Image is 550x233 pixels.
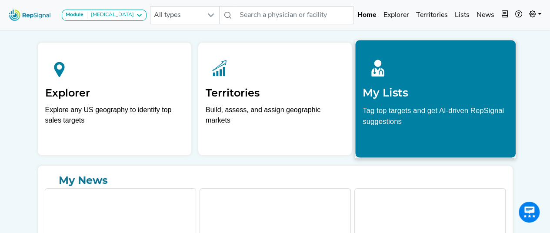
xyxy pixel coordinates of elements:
[38,43,191,155] a: ExplorerExplore any US geography to identify top sales targets
[45,173,506,188] a: My News
[355,40,516,158] a: My ListsTag top targets and get AI-driven RepSignal suggestions
[363,105,508,132] p: Tag top targets and get AI-driven RepSignal suggestions
[45,105,184,126] div: Explore any US geography to identify top sales targets
[363,86,508,99] h2: My Lists
[473,7,498,24] a: News
[62,10,147,21] button: Module[MEDICAL_DATA]
[236,6,354,24] input: Search a physician or facility
[206,105,344,130] p: Build, assess, and assign geographic markets
[380,7,413,24] a: Explorer
[354,7,380,24] a: Home
[198,43,352,155] a: TerritoriesBuild, assess, and assign geographic markets
[66,12,83,17] strong: Module
[206,87,344,100] h2: Territories
[87,12,134,19] div: [MEDICAL_DATA]
[413,7,451,24] a: Territories
[150,7,203,24] span: All types
[451,7,473,24] a: Lists
[498,7,512,24] button: Intel Book
[45,87,184,100] h2: Explorer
